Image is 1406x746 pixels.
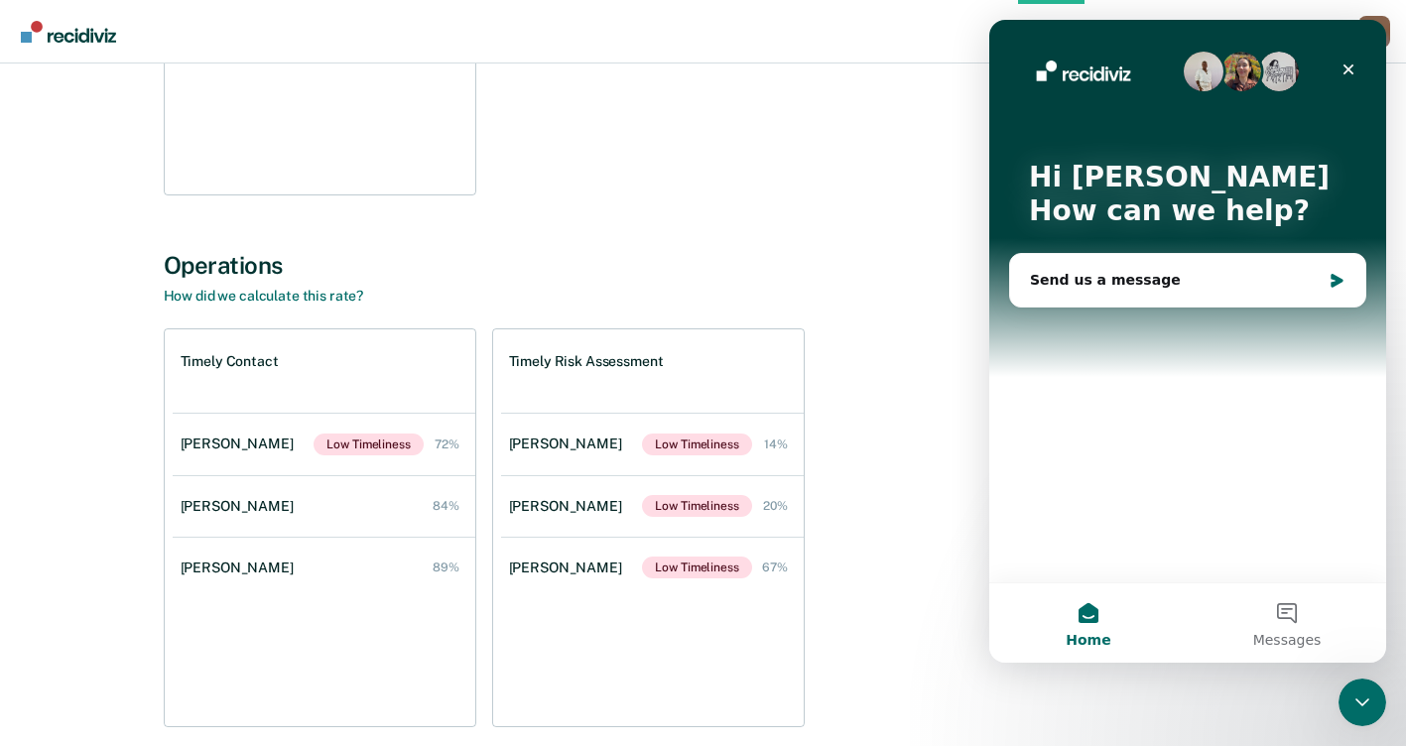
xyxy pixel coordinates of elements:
a: [PERSON_NAME]Low Timeliness 72% [173,414,475,475]
div: [PERSON_NAME] [181,498,302,515]
a: [PERSON_NAME]Low Timeliness 20% [501,475,804,537]
div: 67% [762,560,788,574]
button: Profile dropdown button [1358,16,1390,48]
div: [PERSON_NAME] [509,435,630,452]
div: [PERSON_NAME] [509,498,630,515]
span: Low Timeliness [314,434,423,455]
a: [PERSON_NAME]Low Timeliness 14% [501,414,804,475]
a: [PERSON_NAME] 84% [173,478,475,535]
span: Low Timeliness [642,557,751,578]
div: [PERSON_NAME] [509,559,630,576]
div: Operations [164,251,1243,280]
span: Low Timeliness [642,495,751,517]
iframe: Intercom live chat [1339,679,1386,726]
div: 14% [764,437,788,451]
div: 89% [433,560,459,574]
a: How did we calculate this rate? [164,288,364,304]
div: 72% [435,437,459,451]
a: [PERSON_NAME]Low Timeliness 67% [501,537,804,598]
div: [PERSON_NAME] [181,435,302,452]
h1: Timely Contact [181,353,279,370]
div: 20% [763,499,788,513]
div: P N [1358,16,1390,48]
h1: Timely Risk Assessment [509,353,664,370]
img: Recidiviz [21,21,116,43]
a: [PERSON_NAME] 89% [173,540,475,596]
iframe: Intercom live chat [989,20,1386,663]
div: [PERSON_NAME] [181,559,302,576]
span: Low Timeliness [642,434,751,455]
div: 84% [433,499,459,513]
